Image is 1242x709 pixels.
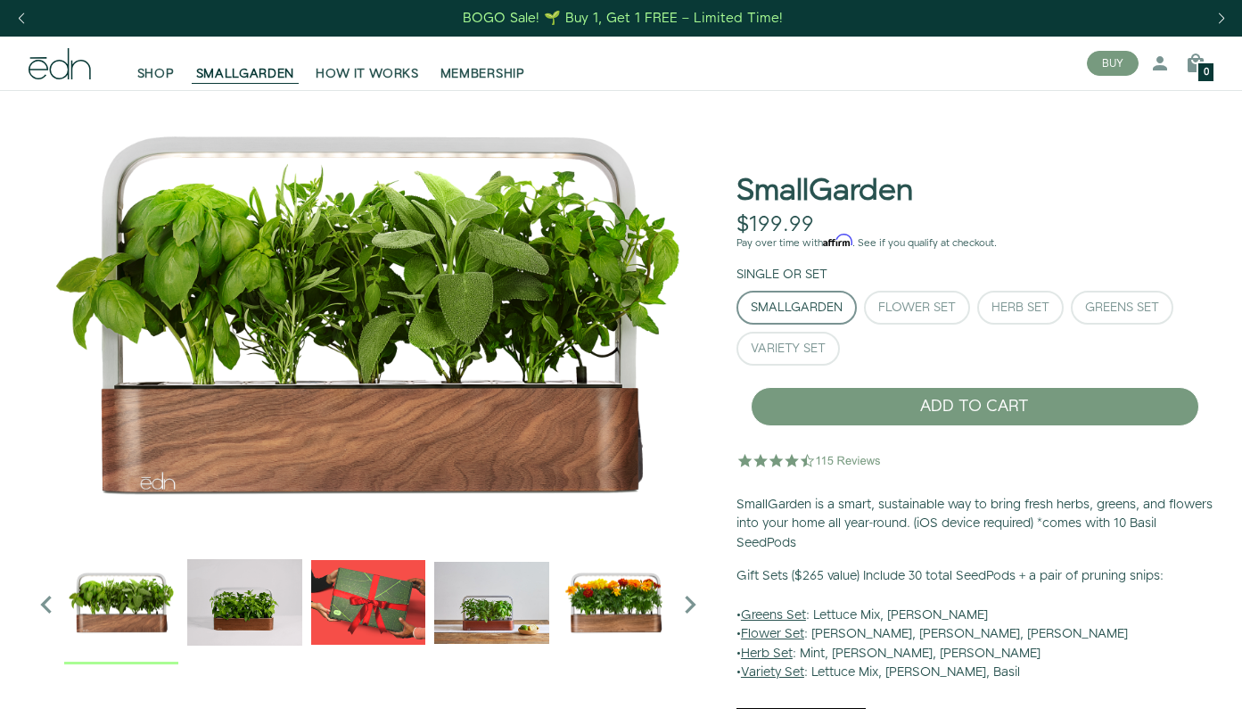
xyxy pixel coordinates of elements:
[751,342,826,355] div: Variety Set
[741,645,793,663] u: Herb Set
[672,587,708,622] i: Next slide
[64,545,178,659] img: Official-EDN-SMALLGARDEN-HERB-HERO-SLV-2000px_1024x.png
[196,65,295,83] span: SMALLGARDEN
[741,664,804,681] u: Variety Set
[434,545,548,659] img: edn-smallgarden-mixed-herbs-table-product-2000px_1024x.jpg
[187,545,301,664] div: 2 / 6
[29,90,708,536] img: Official-EDN-SMALLGARDEN-HERB-HERO-SLV-2000px_4096x.png
[751,301,843,314] div: SmallGarden
[311,545,425,659] img: EMAILS_-_Holiday_21_PT1_28_9986b34a-7908-4121-b1c1-9595d1e43abe_1024x.png
[741,606,806,624] u: Greens Set
[736,567,1164,585] b: Gift Sets ($265 value) Include 30 total SeedPods + a pair of pruning snips:
[736,266,827,284] label: Single or Set
[977,291,1064,325] button: Herb Set
[736,332,840,366] button: Variety Set
[751,387,1199,426] button: ADD TO CART
[311,545,425,664] div: 3 / 6
[127,44,185,83] a: SHOP
[558,545,672,664] div: 5 / 6
[736,291,857,325] button: SmallGarden
[864,291,970,325] button: Flower Set
[736,567,1213,683] p: • : Lettuce Mix, [PERSON_NAME] • : [PERSON_NAME], [PERSON_NAME], [PERSON_NAME] • : Mint, [PERSON_...
[1087,51,1139,76] button: BUY
[316,65,418,83] span: HOW IT WORKS
[305,44,429,83] a: HOW IT WORKS
[29,90,708,536] div: 1 / 6
[434,545,548,664] div: 4 / 6
[736,235,1213,251] p: Pay over time with . See if you qualify at checkout.
[187,545,301,659] img: edn-trim-basil.2021-09-07_14_55_24_1024x.gif
[1103,655,1224,700] iframe: Opens a widget where you can find more information
[558,545,672,659] img: edn-smallgarden-marigold-hero-SLV-2000px_1024x.png
[1071,291,1173,325] button: Greens Set
[878,301,956,314] div: Flower Set
[64,545,178,664] div: 1 / 6
[991,301,1049,314] div: Herb Set
[1085,301,1159,314] div: Greens Set
[823,235,852,247] span: Affirm
[461,4,785,32] a: BOGO Sale! 🌱 Buy 1, Get 1 FREE – Limited Time!
[736,496,1213,554] p: SmallGarden is a smart, sustainable way to bring fresh herbs, greens, and flowers into your home ...
[1204,68,1209,78] span: 0
[185,44,306,83] a: SMALLGARDEN
[736,442,884,478] img: 4.5 star rating
[736,175,913,208] h1: SmallGarden
[440,65,525,83] span: MEMBERSHIP
[736,212,814,238] div: $199.99
[430,44,536,83] a: MEMBERSHIP
[741,625,804,643] u: Flower Set
[463,9,783,28] div: BOGO Sale! 🌱 Buy 1, Get 1 FREE – Limited Time!
[29,587,64,622] i: Previous slide
[137,65,175,83] span: SHOP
